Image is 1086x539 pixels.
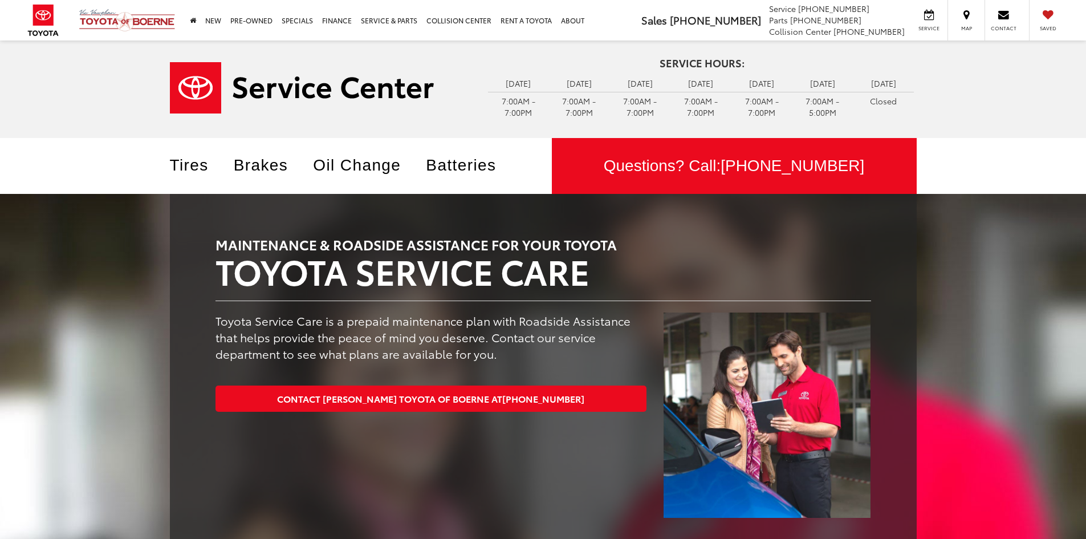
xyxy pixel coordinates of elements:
td: [DATE] [488,75,549,92]
h2: TOYOTA SERVICE CARE [215,252,871,289]
span: Service [916,25,942,32]
a: Oil Change [313,156,418,174]
td: [DATE] [609,75,670,92]
td: Closed [853,92,914,110]
span: Saved [1035,25,1060,32]
span: Sales [641,13,667,27]
td: 7:00AM - 7:00PM [549,92,610,121]
span: Service [769,3,796,14]
a: Service Center | Vic Vaughan Toyota of Boerne in Boerne TX [170,62,471,114]
span: [PHONE_NUMBER] [721,157,864,175]
span: Parts [769,14,788,26]
div: Questions? Call: [552,138,917,194]
span: Collision Center [769,26,831,37]
span: [PHONE_NUMBER] [502,392,584,405]
h4: Service Hours: [488,58,917,69]
a: Batteries [426,156,513,174]
td: 7:00AM - 7:00PM [488,92,549,121]
span: [PHONE_NUMBER] [798,3,869,14]
img: Vic Vaughan Toyota of Boerne [79,9,176,32]
td: 7:00AM - 7:00PM [670,92,731,121]
td: [DATE] [792,75,853,92]
span: Map [954,25,979,32]
td: 7:00AM - 7:00PM [609,92,670,121]
span: [PHONE_NUMBER] [670,13,761,27]
a: Tires [170,156,226,174]
td: 7:00AM - 7:00PM [731,92,792,121]
td: [DATE] [853,75,914,92]
td: 7:00AM - 5:00PM [792,92,853,121]
td: [DATE] [670,75,731,92]
td: [DATE] [731,75,792,92]
img: Service Center | Vic Vaughan Toyota of Boerne in Boerne TX [170,62,434,114]
span: [PHONE_NUMBER] [833,26,905,37]
a: Contact [PERSON_NAME] Toyota of Boerne at[PHONE_NUMBER] [215,386,647,411]
a: Brakes [234,156,306,174]
p: Toyota Service Care is a prepaid maintenance plan with Roadside Assistance that helps provide the... [215,313,647,362]
span: [PHONE_NUMBER] [790,14,861,26]
span: Contact [991,25,1016,32]
img: TOYOTA SERVICE CARE | Vic Vaughan Toyota of Boerne in Boerne TX [664,313,871,517]
h3: MAINTENANCE & ROADSIDE ASSISTANCE FOR YOUR TOYOTA [215,237,871,252]
a: Questions? Call:[PHONE_NUMBER] [552,138,917,194]
td: [DATE] [549,75,610,92]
